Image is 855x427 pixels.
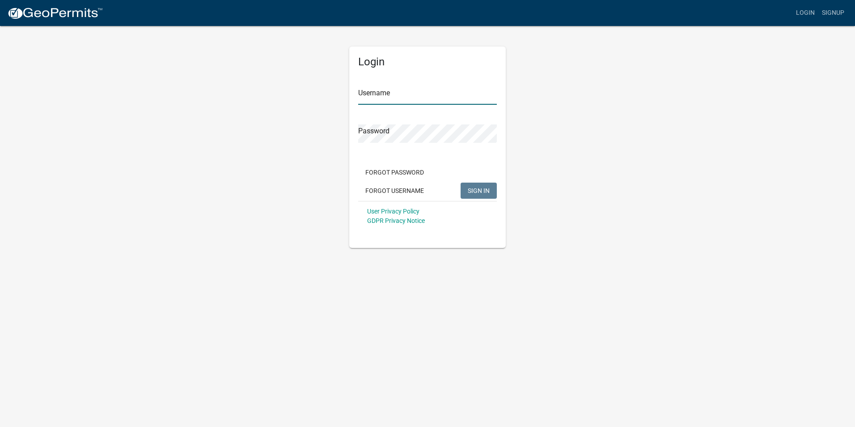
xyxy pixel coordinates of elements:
button: Forgot Password [358,164,431,180]
button: SIGN IN [461,183,497,199]
a: Signup [818,4,848,21]
a: Login [792,4,818,21]
button: Forgot Username [358,183,431,199]
span: SIGN IN [468,187,490,194]
a: GDPR Privacy Notice [367,217,425,224]
h5: Login [358,56,497,68]
a: User Privacy Policy [367,208,419,215]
